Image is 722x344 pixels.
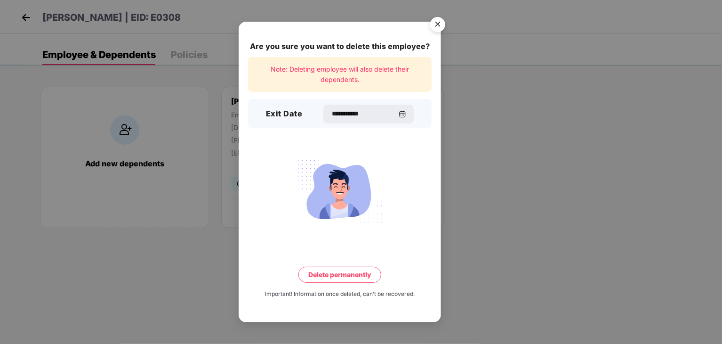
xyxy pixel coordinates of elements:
[399,110,406,118] img: svg+xml;base64,PHN2ZyBpZD0iQ2FsZW5kYXItMzJ4MzIiIHhtbG5zPSJodHRwOi8vd3d3LnczLm9yZy8yMDAwL3N2ZyIgd2...
[266,108,303,120] h3: Exit Date
[425,13,451,39] img: svg+xml;base64,PHN2ZyB4bWxucz0iaHR0cDovL3d3dy53My5vcmcvMjAwMC9zdmciIHdpZHRoPSI1NiIgaGVpZ2h0PSI1Ni...
[248,41,432,52] div: Are you sure you want to delete this employee?
[265,290,415,299] div: Important! Information once deleted, can’t be recovered.
[425,13,450,38] button: Close
[287,155,393,228] img: svg+xml;base64,PHN2ZyB4bWxucz0iaHR0cDovL3d3dy53My5vcmcvMjAwMC9zdmciIHdpZHRoPSIyMjQiIGhlaWdodD0iMT...
[248,57,432,92] div: Note: Deleting employee will also delete their dependents.
[298,267,381,283] button: Delete permanently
